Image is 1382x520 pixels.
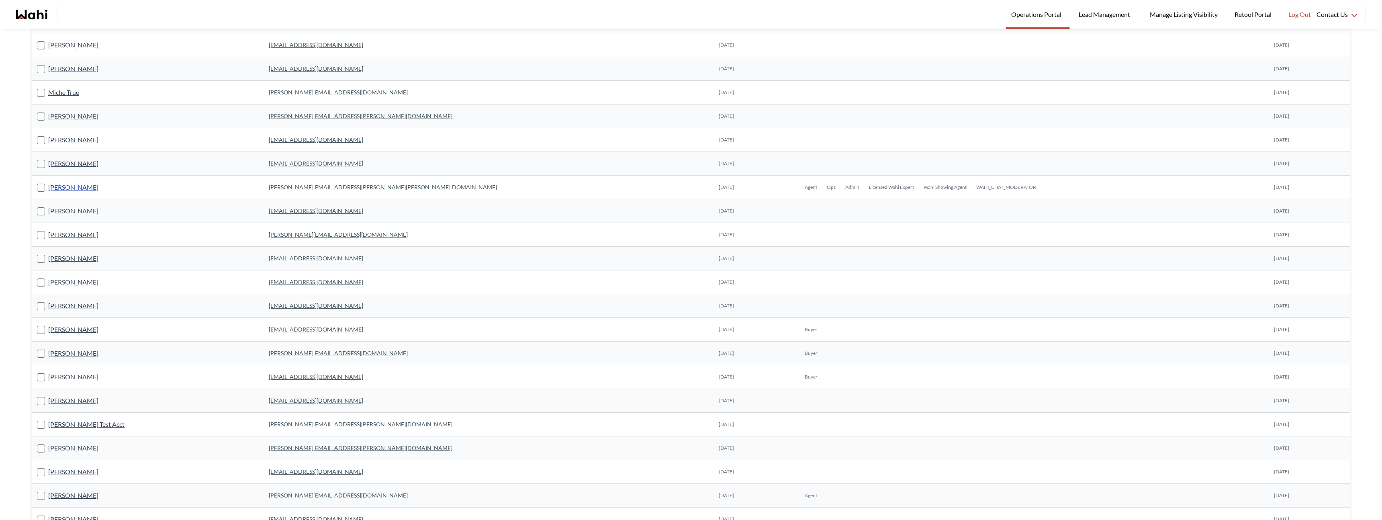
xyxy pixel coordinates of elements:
[714,342,795,365] td: [DATE]
[48,229,98,240] a: [PERSON_NAME]
[48,301,98,311] a: [PERSON_NAME]
[1269,365,1350,389] td: [DATE]
[48,395,98,406] a: [PERSON_NAME]
[714,460,795,484] td: [DATE]
[1269,484,1350,508] td: [DATE]
[1269,342,1350,365] td: [DATE]
[269,41,363,48] a: [EMAIL_ADDRESS][DOMAIN_NAME]
[805,350,818,356] span: Buyer
[48,253,98,264] a: [PERSON_NAME]
[714,57,795,81] td: [DATE]
[714,365,795,389] td: [DATE]
[269,278,363,285] a: [EMAIL_ADDRESS][DOMAIN_NAME]
[714,104,795,128] td: [DATE]
[1269,199,1350,223] td: [DATE]
[48,348,98,358] a: [PERSON_NAME]
[269,468,363,475] a: [EMAIL_ADDRESS][DOMAIN_NAME]
[1269,33,1350,57] td: [DATE]
[269,160,363,167] a: [EMAIL_ADDRESS][DOMAIN_NAME]
[48,324,98,335] a: [PERSON_NAME]
[1269,413,1350,436] td: [DATE]
[1269,460,1350,484] td: [DATE]
[714,152,795,176] td: [DATE]
[714,318,795,342] td: [DATE]
[1288,9,1311,20] span: Log Out
[714,176,795,199] td: [DATE]
[1079,9,1133,20] span: Lead Management
[714,247,795,270] td: [DATE]
[1147,9,1220,20] span: Manage Listing Visibility
[1269,389,1350,413] td: [DATE]
[1269,104,1350,128] td: [DATE]
[1269,81,1350,104] td: [DATE]
[714,484,795,508] td: [DATE]
[269,255,363,262] a: [EMAIL_ADDRESS][DOMAIN_NAME]
[1269,152,1350,176] td: [DATE]
[48,111,98,121] a: [PERSON_NAME]
[16,10,47,19] a: Wahi homepage
[269,492,408,499] a: [PERSON_NAME][EMAIL_ADDRESS][DOMAIN_NAME]
[48,443,98,453] a: [PERSON_NAME]
[714,436,795,460] td: [DATE]
[269,113,452,119] a: [PERSON_NAME][EMAIL_ADDRESS][PERSON_NAME][DOMAIN_NAME]
[269,421,452,428] a: [PERSON_NAME][EMAIL_ADDRESS][PERSON_NAME][DOMAIN_NAME]
[976,184,1036,190] span: WAHI_CHAT_MODERATOR
[269,373,363,380] a: [EMAIL_ADDRESS][DOMAIN_NAME]
[805,492,817,499] span: Agent
[48,372,98,382] a: [PERSON_NAME]
[48,419,125,430] a: [PERSON_NAME] Test Acct
[269,326,363,333] a: [EMAIL_ADDRESS][DOMAIN_NAME]
[714,199,795,223] td: [DATE]
[869,184,914,190] span: Licensed Wahi Expert
[714,294,795,318] td: [DATE]
[1269,57,1350,81] td: [DATE]
[845,184,859,190] span: Admin
[924,184,967,190] span: Wahi Showing Agent
[269,231,408,238] a: [PERSON_NAME][EMAIL_ADDRESS][DOMAIN_NAME]
[48,135,98,145] a: [PERSON_NAME]
[805,374,818,380] span: Buyer
[48,277,98,287] a: [PERSON_NAME]
[805,326,818,333] span: Buyer
[48,63,98,74] a: [PERSON_NAME]
[48,206,98,216] a: [PERSON_NAME]
[714,389,795,413] td: [DATE]
[48,182,98,192] a: [PERSON_NAME]
[1269,247,1350,270] td: [DATE]
[48,490,98,501] a: [PERSON_NAME]
[714,270,795,294] td: [DATE]
[1269,436,1350,460] td: [DATE]
[714,223,795,247] td: [DATE]
[269,444,452,451] a: [PERSON_NAME][EMAIL_ADDRESS][PERSON_NAME][DOMAIN_NAME]
[714,81,795,104] td: [DATE]
[1269,176,1350,199] td: [DATE]
[827,184,836,190] span: Ops
[1269,318,1350,342] td: [DATE]
[48,158,98,169] a: [PERSON_NAME]
[805,184,817,190] span: Agent
[1235,9,1274,20] span: Retool Portal
[1269,294,1350,318] td: [DATE]
[714,128,795,152] td: [DATE]
[269,350,408,356] a: [PERSON_NAME][EMAIL_ADDRESS][DOMAIN_NAME]
[269,207,363,214] a: [EMAIL_ADDRESS][DOMAIN_NAME]
[269,136,363,143] a: [EMAIL_ADDRESS][DOMAIN_NAME]
[48,40,98,50] a: [PERSON_NAME]
[714,413,795,436] td: [DATE]
[714,33,795,57] td: [DATE]
[269,302,363,309] a: [EMAIL_ADDRESS][DOMAIN_NAME]
[269,184,497,190] a: [PERSON_NAME][EMAIL_ADDRESS][PERSON_NAME][PERSON_NAME][DOMAIN_NAME]
[1269,270,1350,294] td: [DATE]
[48,87,79,98] a: Miche True
[269,65,363,72] a: [EMAIL_ADDRESS][DOMAIN_NAME]
[1269,223,1350,247] td: [DATE]
[269,89,408,96] a: [PERSON_NAME][EMAIL_ADDRESS][DOMAIN_NAME]
[1011,9,1064,20] span: Operations Portal
[1269,128,1350,152] td: [DATE]
[48,467,98,477] a: [PERSON_NAME]
[269,397,363,404] a: [EMAIL_ADDRESS][DOMAIN_NAME]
